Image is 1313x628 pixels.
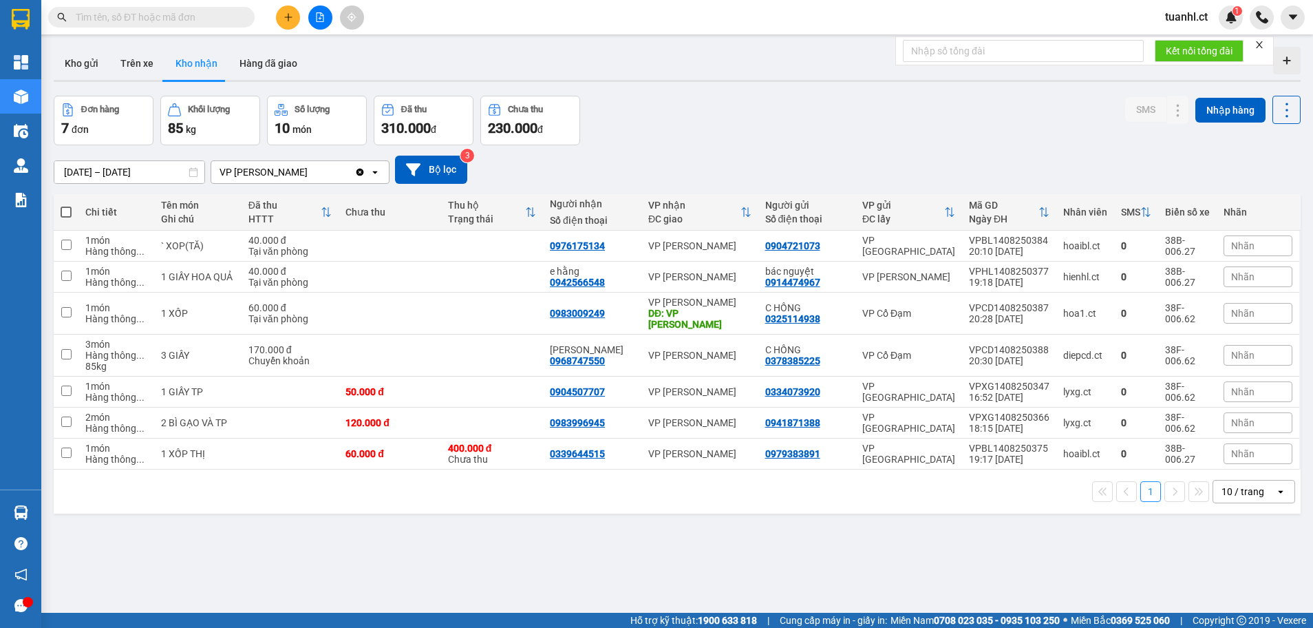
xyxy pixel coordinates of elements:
div: ` XOP(TĂ) [161,240,235,251]
button: Bộ lọc [395,156,467,184]
span: Miền Nam [890,613,1060,628]
div: 10 / trang [1221,485,1264,499]
button: Hàng đã giao [228,47,308,80]
div: VPHL1408250377 [969,266,1049,277]
div: Chuyển khoản [248,355,332,366]
svg: open [1275,486,1286,497]
div: 60.000 đ [248,302,332,313]
div: 0325114938 [765,313,820,324]
div: 170.000 đ [248,344,332,355]
div: VP Cổ Đạm [862,308,955,319]
span: đ [537,124,543,135]
th: Toggle SortBy [641,194,758,231]
button: Nhập hàng [1195,98,1266,123]
div: Chưa thu [448,443,536,465]
div: 19:17 [DATE] [969,454,1049,465]
div: 0 [1121,448,1151,459]
button: Đã thu310.000đ [374,96,473,145]
span: đ [431,124,436,135]
span: ... [136,277,145,288]
strong: 1900 633 818 [698,615,757,626]
span: copyright [1237,616,1246,625]
div: Tại văn phòng [248,313,332,324]
span: 7 [61,120,69,136]
span: tuanhl.ct [1154,8,1219,25]
span: Nhãn [1231,308,1255,319]
button: Trên xe [109,47,164,80]
div: VPCD1408250387 [969,302,1049,313]
span: 310.000 [381,120,431,136]
div: Người gửi [765,200,848,211]
div: Nhân viên [1063,207,1107,218]
div: 19:18 [DATE] [969,277,1049,288]
div: 50.000 đ [345,386,434,397]
button: Đơn hàng7đơn [54,96,153,145]
img: dashboard-icon [14,55,28,70]
div: 40.000 đ [248,266,332,277]
div: 3 món [85,339,147,350]
span: Nhãn [1231,271,1255,282]
button: aim [340,6,364,30]
div: Số điện thoại [550,215,634,226]
div: hoaibl.ct [1063,240,1107,251]
div: Hàng thông thường [85,423,147,434]
div: C HỒNG [765,302,848,313]
span: Nhãn [1231,386,1255,397]
svg: Clear value [354,167,365,178]
span: | [1180,613,1182,628]
img: logo-vxr [12,9,30,30]
svg: open [370,167,381,178]
div: VP [PERSON_NAME] [648,297,751,308]
span: caret-down [1287,11,1299,23]
div: VP [PERSON_NAME] [862,271,955,282]
th: Toggle SortBy [962,194,1056,231]
div: 0983009249 [550,308,605,319]
div: 3 GIẤY [161,350,235,361]
div: 0 [1121,308,1151,319]
div: C HỒNG [765,344,848,355]
div: 0941871388 [765,417,820,428]
div: 120.000 đ [345,417,434,428]
span: 230.000 [488,120,537,136]
input: Selected VP Hoàng Liệt. [309,165,310,179]
div: lyxg.ct [1063,417,1107,428]
div: 18:15 [DATE] [969,423,1049,434]
img: warehouse-icon [14,90,28,104]
div: 60.000 đ [345,448,434,459]
th: Toggle SortBy [441,194,543,231]
div: 1 món [85,266,147,277]
img: warehouse-icon [14,505,28,520]
span: question-circle [14,537,28,550]
div: Hàng thông thường [85,246,147,257]
div: VP [PERSON_NAME] [648,417,751,428]
button: file-add [308,6,332,30]
div: 20:30 [DATE] [969,355,1049,366]
img: warehouse-icon [14,124,28,138]
span: notification [14,568,28,581]
span: ... [136,423,145,434]
span: 10 [275,120,290,136]
div: Phạm Quốc Huy [550,344,634,355]
span: 85 [168,120,183,136]
span: | [767,613,769,628]
sup: 3 [460,149,474,163]
img: warehouse-icon [14,158,28,173]
div: 38F-006.62 [1165,412,1210,434]
div: 1 GIẤY TP [161,386,235,397]
div: Tên món [161,200,235,211]
div: 0904721073 [765,240,820,251]
input: Tìm tên, số ĐT hoặc mã đơn [76,10,238,25]
div: VP [PERSON_NAME] [648,271,751,282]
div: Đã thu [248,200,321,211]
div: 38F-006.62 [1165,344,1210,366]
div: VP [PERSON_NAME] [220,165,308,179]
span: plus [284,12,293,22]
div: 38F-006.62 [1165,302,1210,324]
div: Chi tiết [85,207,147,218]
div: 85 kg [85,361,147,372]
div: Ngày ĐH [969,213,1038,224]
div: 400.000 đ [448,443,536,454]
img: phone-icon [1256,11,1268,23]
div: Hàng thông thường [85,350,147,361]
div: 0979383891 [765,448,820,459]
